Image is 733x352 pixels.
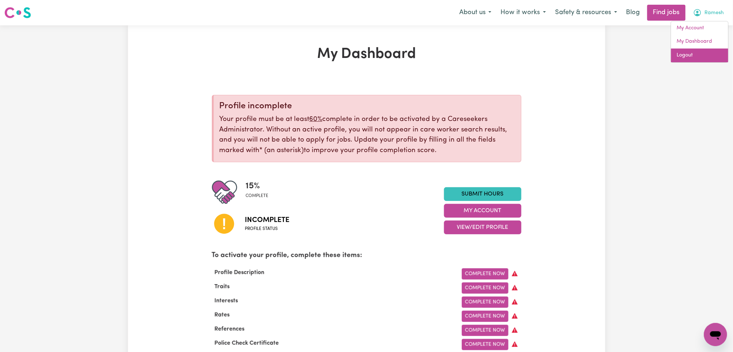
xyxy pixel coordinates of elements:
u: 60% [310,116,323,123]
span: an asterisk [260,147,304,154]
a: My Account [671,21,728,35]
button: My Account [444,204,521,218]
a: Complete Now [462,325,508,336]
div: Profile completeness: 15% [246,180,274,205]
button: View/Edit Profile [444,221,521,234]
a: Complete Now [462,268,508,280]
div: Profile incomplete [220,101,515,112]
a: Submit Hours [444,187,521,201]
img: Careseekers logo [4,6,31,19]
p: Your profile must be at least complete in order to be activated by a Careseekers Administrator. W... [220,114,515,156]
p: To activate your profile, complete these items: [212,251,521,261]
span: Incomplete [245,215,290,226]
a: Careseekers logo [4,4,31,21]
a: Complete Now [462,297,508,308]
button: About us [455,5,496,20]
button: How it works [496,5,551,20]
iframe: Button to launch messaging window [704,323,727,346]
span: Rates [212,312,233,318]
span: Ramesh [705,9,724,17]
span: complete [246,193,269,199]
a: Complete Now [462,339,508,350]
a: Blog [622,5,644,21]
span: 15 % [246,180,269,193]
div: My Account [671,21,729,63]
button: My Account [689,5,729,20]
a: My Dashboard [671,35,728,49]
h1: My Dashboard [212,46,521,63]
span: References [212,326,248,332]
span: Police Check Certificate [212,340,282,346]
span: Interests [212,298,241,304]
a: Complete Now [462,311,508,322]
span: Traits [212,284,233,290]
a: Complete Now [462,282,508,294]
span: Profile Description [212,270,268,276]
button: Safety & resources [551,5,622,20]
a: Logout [671,49,728,62]
span: Profile status [245,226,290,232]
a: Find jobs [647,5,686,21]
